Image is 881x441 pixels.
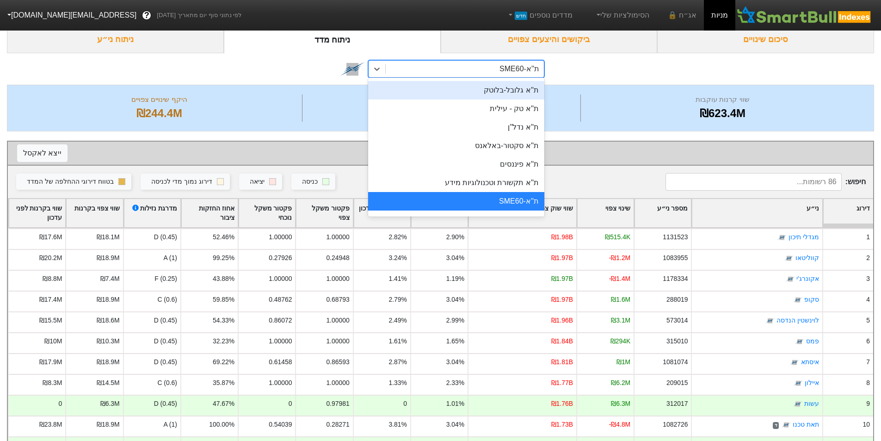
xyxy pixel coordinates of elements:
div: ₪6.3M [611,399,630,409]
div: ₪1.81B [551,357,573,367]
img: tase link [793,400,802,409]
div: 0.68793 [326,295,349,304]
button: ייצא לאקסל [17,144,68,162]
div: 3 [866,274,870,284]
div: ₪3.1M [611,316,630,325]
div: 0.54039 [269,420,292,429]
div: ת''א-SME60 [368,192,544,211]
div: ת''א-טכנולוגיה [368,211,544,229]
img: tase link [794,379,803,388]
div: ₪17.4M [39,295,62,304]
div: 10 [863,420,870,429]
div: 0 [403,399,407,409]
div: C (0.6) [123,374,180,395]
img: tase link [790,358,799,367]
div: 69.22% [213,357,234,367]
div: ₪244.4M [19,105,300,122]
div: Toggle SortBy [823,199,873,228]
div: -₪1.4M [609,274,631,284]
div: 59.85% [213,295,234,304]
div: 0.86072 [269,316,292,325]
div: ₪18.9M [97,295,120,304]
div: 47.67% [213,399,234,409]
div: 2.90% [446,232,464,242]
div: 2 [866,253,870,263]
div: ₪1.77B [551,378,573,388]
div: 1.00000 [326,336,349,346]
span: חדש [515,12,527,20]
div: ת''א טק - עילית [368,99,544,118]
div: ₪17.9M [39,357,62,367]
div: 1.61% [389,336,407,346]
div: ₪18.9M [97,357,120,367]
div: ₪8.3M [43,378,62,388]
div: 0.48762 [269,295,292,304]
div: ת''א פיננסים [368,155,544,174]
div: ₪17.6M [39,232,62,242]
div: ₪1.97B [551,274,573,284]
div: 2.33% [446,378,464,388]
div: 1081074 [663,357,688,367]
div: 1.00000 [269,274,292,284]
button: יציאה [239,174,282,190]
div: Toggle SortBy [66,199,123,228]
a: איילון [805,379,819,387]
div: 2.87% [389,357,407,367]
div: ₪20.2M [39,253,62,263]
div: 100.00% [209,420,234,429]
span: ? [144,9,149,22]
div: ₪6.3M [100,399,120,409]
div: היקף שינויים צפויים [19,94,300,105]
a: מגדלי תיכון [789,234,819,241]
div: 1083955 [663,253,688,263]
div: יציאה [250,177,265,187]
div: ₪18.9M [97,420,120,429]
div: 2.99% [446,316,464,325]
img: tase link [782,421,791,430]
div: 315010 [666,336,688,346]
div: 3.04% [446,357,464,367]
div: D (0.45) [123,332,180,353]
span: חיפוש : [665,173,866,191]
div: 209015 [666,378,688,388]
div: D (0.45) [123,395,180,416]
div: 1.41% [389,274,407,284]
div: 1.00000 [326,232,349,242]
div: 0 [59,399,62,409]
div: ₪515.4K [605,232,630,242]
div: D (0.45) [123,353,180,374]
div: 3.81% [389,420,407,429]
div: 4 [866,295,870,304]
div: ₪1.97B [551,253,573,263]
div: 0.24948 [326,253,349,263]
a: הסימולציות שלי [591,6,653,25]
div: 0.86593 [326,357,349,367]
img: tase link [784,254,794,263]
div: 5 [866,316,870,325]
div: 3.04% [446,253,464,263]
a: תאת טכנו [793,421,819,429]
div: ת''א תקשורת וטכנולוגיות מידע [368,174,544,192]
div: ניתוח מדד [224,26,441,53]
a: עשות [804,400,819,408]
div: שווי קרנות עוקבות [583,94,862,105]
div: ₪8.8M [43,274,62,284]
div: ביקושים והיצעים צפויים [441,26,658,53]
div: 9 [866,399,870,409]
div: Toggle SortBy [296,199,352,228]
div: 1.00000 [326,378,349,388]
div: A (1) [123,249,180,270]
div: 0.27926 [269,253,292,263]
div: 8 [866,378,870,388]
div: 1178334 [663,274,688,284]
div: Toggle SortBy [239,199,295,228]
button: בטווח דירוגי ההחלפה של המדד [16,174,131,190]
div: 3.04% [446,420,464,429]
div: ת''א גלובל-בלוטק [368,81,544,99]
div: 43.88% [213,274,234,284]
div: 1.00000 [326,316,349,325]
div: ₪14.5M [97,378,120,388]
div: ₪6.2M [611,378,630,388]
div: Toggle SortBy [692,199,822,228]
div: 1.00000 [269,378,292,388]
